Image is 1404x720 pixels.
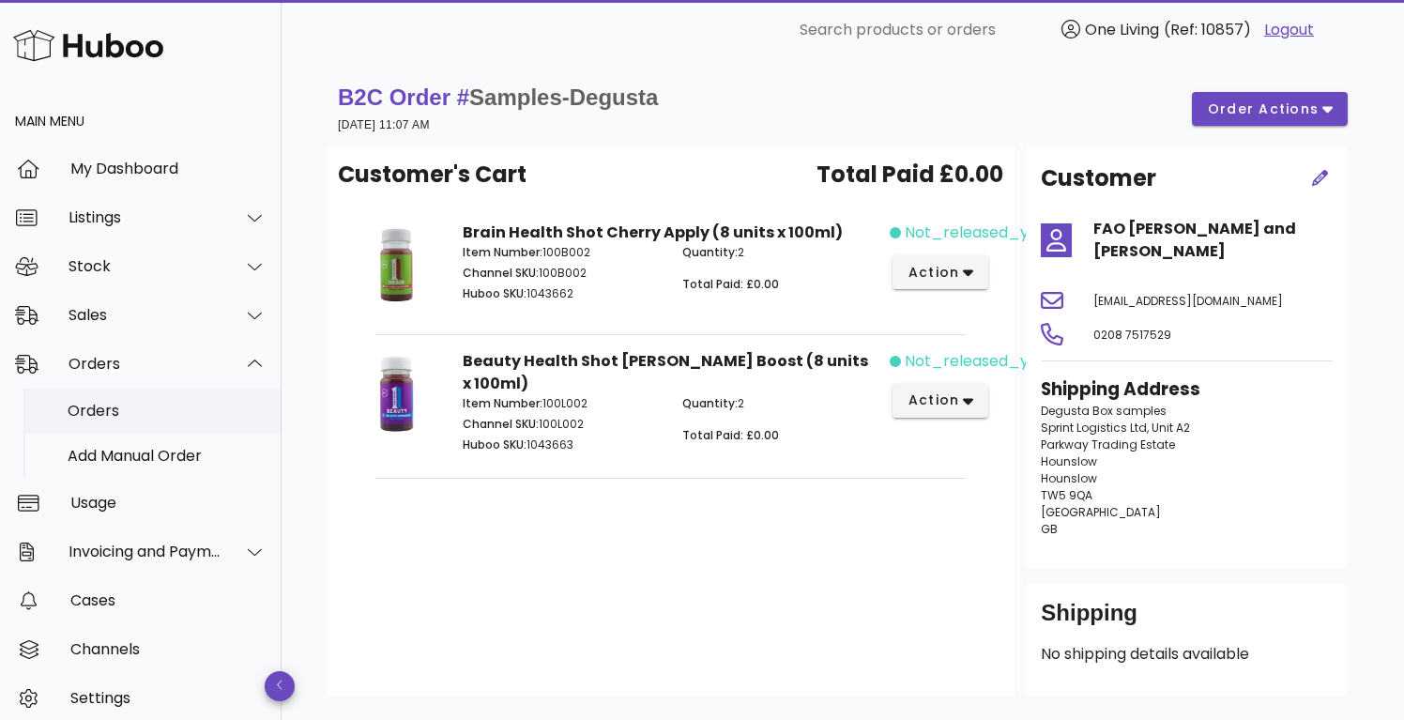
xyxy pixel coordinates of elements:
p: 2 [682,244,879,261]
p: 2 [682,395,879,412]
span: Customer's Cart [338,158,526,191]
div: Orders [68,402,267,420]
span: order actions [1207,100,1320,119]
span: Channel SKU: [463,416,539,432]
p: 100B002 [463,244,660,261]
p: 100B002 [463,265,660,282]
h3: Shipping Address [1041,376,1333,403]
span: Huboo SKU: [463,285,526,301]
span: Item Number: [463,395,542,411]
span: Total Paid £0.00 [816,158,1003,191]
strong: Brain Health Shot Cherry Apply (8 units x 100ml) [463,222,843,243]
div: Invoicing and Payments [69,543,221,560]
p: 1043662 [463,285,660,302]
a: Logout [1264,19,1314,41]
span: (Ref: 10857) [1164,19,1251,40]
div: Shipping [1041,598,1333,643]
small: [DATE] 11:07 AM [338,118,430,131]
span: Hounslow [1041,453,1097,469]
span: not_released_yet [905,350,1045,373]
p: No shipping details available [1041,643,1333,666]
div: Orders [69,355,221,373]
div: Settings [70,689,267,707]
div: Listings [69,208,221,226]
span: GB [1041,521,1058,537]
h4: FAO [PERSON_NAME] and [PERSON_NAME] [1093,218,1333,263]
span: not_released_yet [905,222,1045,244]
img: Product Image [353,350,440,437]
div: Sales [69,306,221,324]
div: Add Manual Order [68,447,267,465]
span: Huboo SKU: [463,437,526,452]
span: TW5 9QA [1041,487,1092,503]
div: Stock [69,257,221,275]
div: My Dashboard [70,160,267,177]
span: Total Paid: £0.00 [682,427,779,443]
span: Total Paid: £0.00 [682,276,779,292]
span: Sprint Logistics Ltd, Unit A2 [1041,420,1190,436]
div: Cases [70,591,267,609]
div: Channels [70,640,267,658]
img: Product Image [353,222,440,309]
span: action [908,391,960,410]
span: 0208 7517529 [1093,327,1171,343]
strong: Beauty Health Shot [PERSON_NAME] Boost (8 units x 100ml) [463,350,868,394]
p: 100L002 [463,416,660,433]
span: [GEOGRAPHIC_DATA] [1041,504,1161,520]
button: order actions [1192,92,1348,126]
span: Parkway Trading Estate [1041,437,1175,452]
strong: B2C Order # [338,84,658,110]
span: Channel SKU: [463,265,539,281]
span: One Living [1085,19,1159,40]
p: 1043663 [463,437,660,453]
button: action [893,255,989,289]
button: action [893,384,989,418]
span: Quantity: [682,395,738,411]
span: Quantity: [682,244,738,260]
img: Huboo Logo [13,25,163,66]
div: Usage [70,494,267,512]
span: Degusta Box samples [1041,403,1167,419]
span: Hounslow [1041,470,1097,486]
p: 100L002 [463,395,660,412]
h2: Customer [1041,161,1156,195]
span: action [908,263,960,283]
span: Item Number: [463,244,542,260]
span: Samples-Degusta [469,84,658,110]
span: [EMAIL_ADDRESS][DOMAIN_NAME] [1093,293,1283,309]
